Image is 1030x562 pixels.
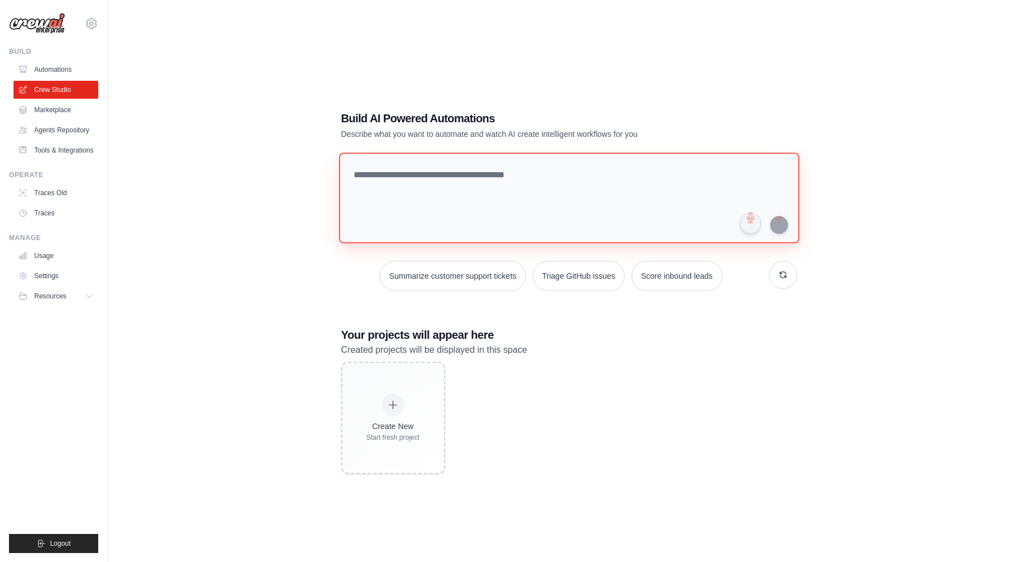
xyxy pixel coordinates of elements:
[13,61,98,79] a: Automations
[341,327,797,343] h3: Your projects will appear here
[34,292,66,301] span: Resources
[13,204,98,222] a: Traces
[974,508,1030,562] div: Widget de chat
[341,110,718,126] h1: Build AI Powered Automations
[341,128,718,140] p: Describe what you want to automate and watch AI create intelligent workflows for you
[367,421,420,432] div: Create New
[9,47,98,56] div: Build
[13,267,98,285] a: Settings
[13,184,98,202] a: Traces Old
[13,101,98,119] a: Marketplace
[13,121,98,139] a: Agents Repository
[13,81,98,99] a: Crew Studio
[9,233,98,242] div: Manage
[13,247,98,265] a: Usage
[379,261,525,291] button: Summarize customer support tickets
[740,213,761,234] button: Click to speak your automation idea
[9,534,98,553] button: Logout
[974,508,1030,562] iframe: Chat Widget
[631,261,722,291] button: Score inbound leads
[769,261,797,289] button: Get new suggestions
[533,261,625,291] button: Triage GitHub issues
[341,343,797,357] p: Created projects will be displayed in this space
[9,13,65,34] img: Logo
[367,433,420,442] div: Start fresh project
[9,171,98,179] div: Operate
[13,287,98,305] button: Resources
[50,539,71,548] span: Logout
[13,141,98,159] a: Tools & Integrations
